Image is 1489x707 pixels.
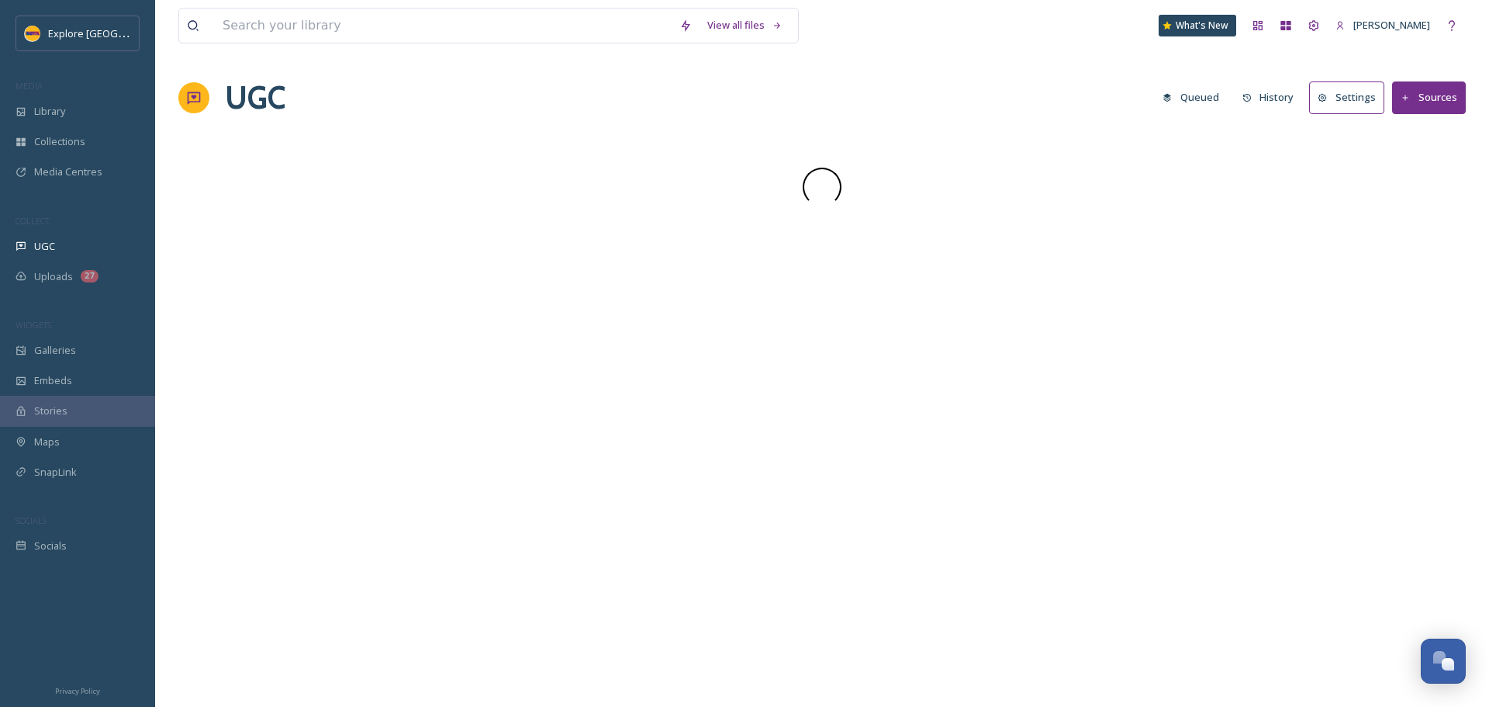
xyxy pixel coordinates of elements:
input: Search your library [215,9,672,43]
span: COLLECT [16,215,49,227]
a: History [1235,82,1310,113]
span: SOCIALS [16,515,47,526]
span: SnapLink [34,465,77,480]
span: UGC [34,239,55,254]
a: Queued [1155,82,1235,113]
span: Collections [34,134,85,149]
button: History [1235,82,1302,113]
a: Settings [1309,81,1392,113]
span: [PERSON_NAME] [1353,18,1430,32]
a: UGC [225,75,285,121]
span: Explore [GEOGRAPHIC_DATA] [48,26,185,40]
span: WIDGETS [16,319,51,331]
span: Embeds [34,373,72,388]
span: Socials [34,539,67,553]
a: [PERSON_NAME] [1328,10,1438,40]
span: Galleries [34,343,76,358]
span: Uploads [34,269,73,284]
button: Queued [1155,82,1227,113]
a: View all files [700,10,790,40]
span: Media Centres [34,165,102,179]
img: Butte%20County%20logo.png [25,26,40,41]
a: Privacy Policy [55,681,100,699]
div: 27 [81,270,98,282]
button: Open Chat [1421,639,1466,684]
span: Maps [34,435,60,449]
span: Privacy Policy [55,686,100,696]
span: Stories [34,404,67,418]
span: MEDIA [16,80,43,92]
button: Settings [1309,81,1384,113]
button: Sources [1392,81,1466,113]
a: What's New [1159,15,1236,36]
span: Library [34,104,65,119]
